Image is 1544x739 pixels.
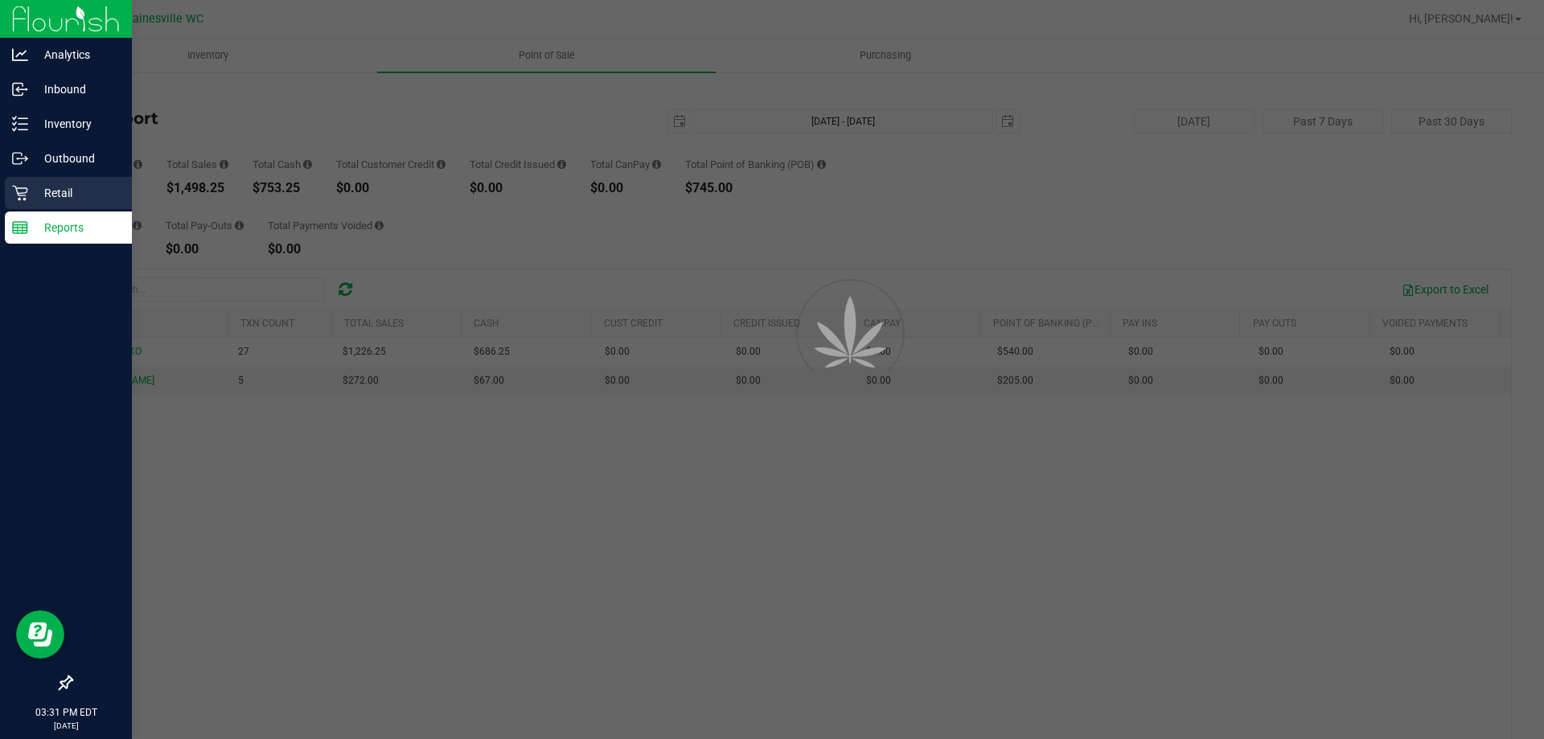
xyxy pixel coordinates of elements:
[28,114,125,133] p: Inventory
[16,610,64,659] iframe: Resource center
[12,47,28,63] inline-svg: Analytics
[28,218,125,237] p: Reports
[12,116,28,132] inline-svg: Inventory
[28,80,125,99] p: Inbound
[28,45,125,64] p: Analytics
[12,220,28,236] inline-svg: Reports
[7,705,125,720] p: 03:31 PM EDT
[7,720,125,732] p: [DATE]
[12,150,28,166] inline-svg: Outbound
[12,185,28,201] inline-svg: Retail
[12,81,28,97] inline-svg: Inbound
[28,183,125,203] p: Retail
[28,149,125,168] p: Outbound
